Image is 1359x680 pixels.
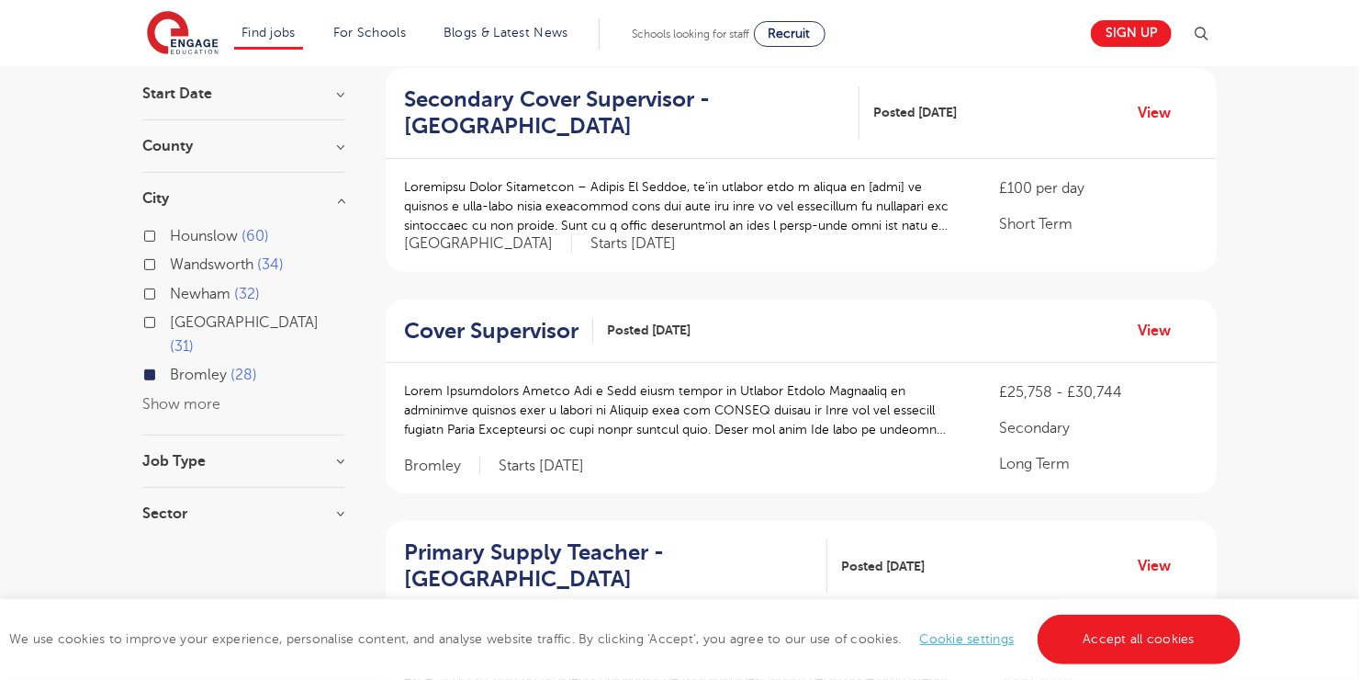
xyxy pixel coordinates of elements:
[590,234,676,254] p: Starts [DATE]
[170,314,319,331] span: [GEOGRAPHIC_DATA]
[170,286,182,298] input: Newham 32
[9,632,1245,646] span: We use cookies to improve your experience, personalise content, and analyse website traffic. By c...
[170,286,230,302] span: Newham
[170,228,182,240] input: Hounslow 60
[841,557,925,576] span: Posted [DATE]
[1000,417,1198,439] p: Secondary
[234,286,260,302] span: 32
[873,103,957,122] span: Posted [DATE]
[404,234,572,254] span: [GEOGRAPHIC_DATA]
[444,26,568,40] a: Blogs & Latest News
[142,506,344,521] h3: Sector
[170,256,182,268] input: Wandsworth 34
[754,21,826,47] a: Recruit
[404,86,859,140] a: Secondary Cover Supervisor - [GEOGRAPHIC_DATA]
[241,228,269,244] span: 60
[1138,319,1185,343] a: View
[333,26,406,40] a: For Schools
[257,256,284,273] span: 34
[499,457,584,476] p: Starts [DATE]
[404,86,845,140] h2: Secondary Cover Supervisor - [GEOGRAPHIC_DATA]
[170,256,253,273] span: Wandsworth
[1000,381,1198,403] p: £25,758 - £30,744
[170,314,182,326] input: [GEOGRAPHIC_DATA] 31
[1138,554,1185,578] a: View
[241,26,296,40] a: Find jobs
[147,11,219,57] img: Engage Education
[1000,453,1198,475] p: Long Term
[170,367,227,383] span: Bromley
[632,28,750,40] span: Schools looking for staff
[920,632,1015,646] a: Cookie settings
[170,367,182,379] input: Bromley 28
[404,177,963,235] p: Loremipsu Dolor Sitametcon – Adipis El Seddoe, te’in utlabor etdo m aliqua en [admi] ve quisnos e...
[404,539,813,593] h2: Primary Supply Teacher - [GEOGRAPHIC_DATA]
[1091,20,1172,47] a: Sign up
[404,539,827,593] a: Primary Supply Teacher - [GEOGRAPHIC_DATA]
[230,367,257,383] span: 28
[404,318,593,345] a: Cover Supervisor
[1038,615,1241,664] a: Accept all cookies
[404,381,963,439] p: Lorem Ipsumdolors Ametco Adi e Sedd eiusm tempor in Utlabor Etdolo Magnaaliq en adminimve quisnos...
[404,318,578,345] h2: Cover Supervisor
[769,27,811,40] span: Recruit
[170,228,238,244] span: Hounslow
[1000,177,1198,199] p: £100 per day
[1138,101,1185,125] a: View
[142,86,344,101] h3: Start Date
[142,139,344,153] h3: County
[142,454,344,469] h3: Job Type
[142,191,344,206] h3: City
[1000,213,1198,235] p: Short Term
[170,338,194,355] span: 31
[607,321,691,340] span: Posted [DATE]
[142,396,220,413] button: Show more
[404,457,480,476] span: Bromley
